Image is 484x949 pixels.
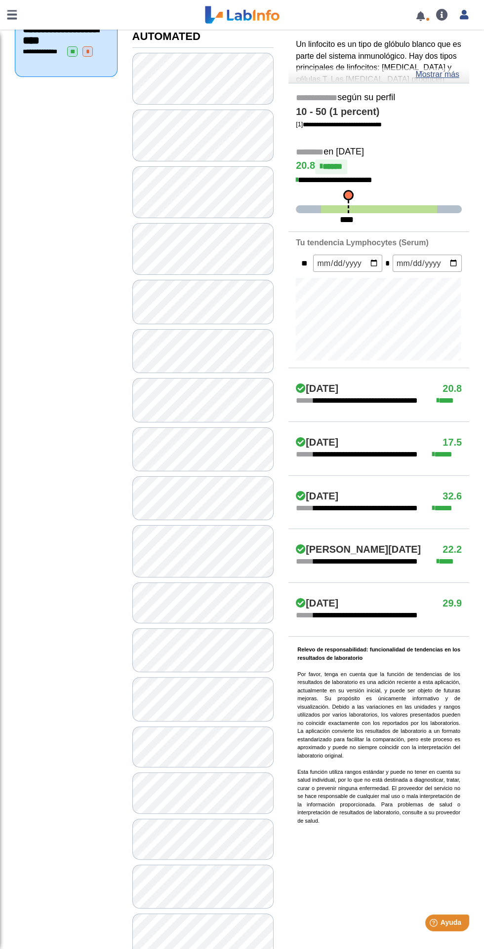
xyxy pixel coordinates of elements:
b: Tu tendencia Lymphocytes (Serum) [296,238,429,247]
h4: [DATE] [296,598,338,609]
h4: [DATE] [296,491,338,502]
b: Relevo de responsabilidad: funcionalidad de tendencias en los resultados de laboratorio [297,646,460,661]
h4: 10 - 50 (1 percent) [296,106,462,118]
input: mm/dd/yyyy [313,255,382,272]
h4: 22.2 [443,544,462,556]
p: Un linfocito es un tipo de glóbulo blanco que es parte del sistema inmunológico. Hay dos tipos pr... [296,38,462,145]
h4: [DATE] [296,383,338,395]
h5: según su perfil [296,92,462,104]
h5: en [DATE] [296,147,462,158]
h4: [DATE] [296,437,338,449]
a: Mostrar más [415,69,459,80]
input: mm/dd/yyyy [393,255,462,272]
h4: 32.6 [443,491,462,502]
a: [1] [296,120,382,128]
b: CBC WITH DIFF: AUTOMATED [132,18,217,42]
h4: [PERSON_NAME][DATE] [296,544,421,556]
h4: 29.9 [443,598,462,609]
h4: 17.5 [443,437,462,449]
h4: 20.8 [296,159,462,174]
h4: 20.8 [443,383,462,395]
p: Por favor, tenga en cuenta que la función de tendencias de los resultados de laboratorio es una a... [297,645,460,825]
iframe: Help widget launcher [396,911,473,938]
